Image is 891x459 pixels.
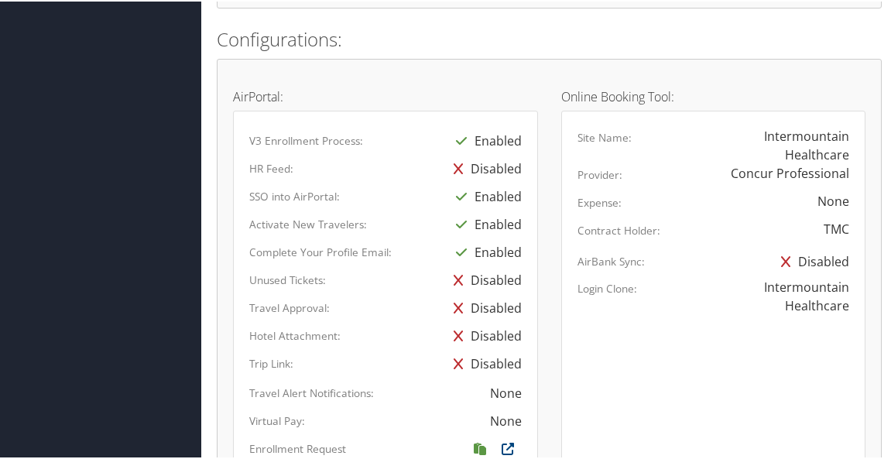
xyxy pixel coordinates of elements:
[446,153,522,181] div: Disabled
[446,320,522,348] div: Disabled
[446,293,522,320] div: Disabled
[773,246,849,274] div: Disabled
[249,159,293,175] label: HR Feed:
[249,299,330,314] label: Travel Approval:
[446,265,522,293] div: Disabled
[577,128,632,144] label: Site Name:
[577,221,660,237] label: Contract Holder:
[700,125,849,163] div: Intermountain Healthcare
[249,355,293,370] label: Trip Link:
[817,190,849,209] div: None
[731,163,849,181] div: Concur Professional
[490,410,522,429] div: None
[249,187,340,203] label: SSO into AirPortal:
[561,89,866,101] h4: Online Booking Tool:
[217,25,882,51] h2: Configurations:
[448,209,522,237] div: Enabled
[446,348,522,376] div: Disabled
[824,218,849,237] div: TMC
[577,252,645,268] label: AirBank Sync:
[577,279,637,295] label: Login Clone:
[249,327,341,342] label: Hotel Attachment:
[448,125,522,153] div: Enabled
[448,181,522,209] div: Enabled
[249,412,305,427] label: Virtual Pay:
[490,382,522,401] div: None
[249,384,374,399] label: Travel Alert Notifications:
[249,132,363,147] label: V3 Enrollment Process:
[249,243,392,259] label: Complete Your Profile Email:
[577,194,622,209] label: Expense:
[249,271,326,286] label: Unused Tickets:
[448,237,522,265] div: Enabled
[249,215,367,231] label: Activate New Travelers:
[233,89,538,101] h4: AirPortal:
[700,276,849,313] div: Intermountain Healthcare
[577,166,622,181] label: Provider:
